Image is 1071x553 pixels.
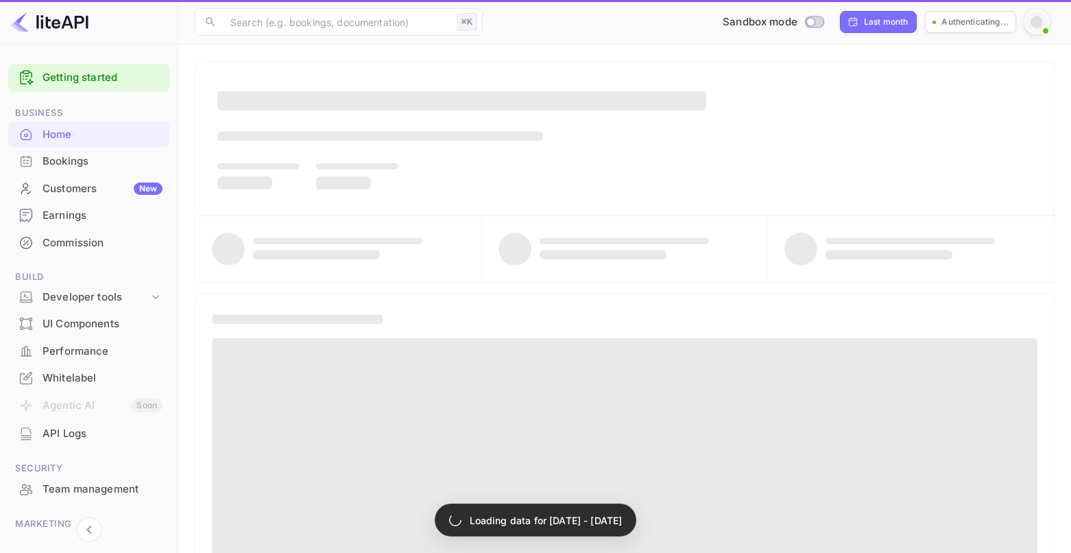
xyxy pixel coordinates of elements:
div: Performance [43,344,163,360]
input: Search (e.g. bookings, documentation) [222,8,451,36]
div: UI Components [43,316,163,332]
div: Customers [43,181,163,197]
div: Developer tools [8,285,169,309]
div: Getting started [8,64,169,92]
a: Bookings [8,148,169,174]
div: Team management [43,482,163,497]
span: Security [8,461,169,476]
div: Bookings [43,154,163,169]
div: Commission [43,235,163,251]
div: Commission [8,230,169,257]
div: CustomersNew [8,176,169,202]
div: API Logs [43,426,163,442]
span: Business [8,106,169,121]
a: Performance [8,338,169,364]
div: Switch to Production mode [717,14,829,30]
span: Marketing [8,517,169,532]
a: UI Components [8,311,169,336]
div: Earnings [8,202,169,229]
a: Earnings [8,202,169,228]
a: Home [8,121,169,147]
span: Sandbox mode [723,14,797,30]
div: Developer tools [43,290,149,305]
div: Home [43,127,163,143]
div: New [134,183,163,195]
a: Commission [8,230,169,255]
div: ⌘K [457,13,477,31]
button: Collapse navigation [77,517,101,542]
img: LiteAPI logo [11,11,88,33]
div: UI Components [8,311,169,338]
p: Loading data for [DATE] - [DATE] [470,513,623,528]
div: Click to change the date range period [840,11,917,33]
div: Whitelabel [43,370,163,386]
div: API Logs [8,421,169,447]
a: Getting started [43,70,163,86]
div: Home [8,121,169,148]
p: Authenticating... [941,16,1009,28]
div: Earnings [43,208,163,224]
a: Whitelabel [8,365,169,390]
div: Performance [8,338,169,365]
div: Whitelabel [8,365,169,392]
div: Bookings [8,148,169,175]
a: Team management [8,476,169,502]
span: Build [8,270,169,285]
div: Team management [8,476,169,503]
div: Last month [864,16,908,28]
a: CustomersNew [8,176,169,201]
a: API Logs [8,421,169,446]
